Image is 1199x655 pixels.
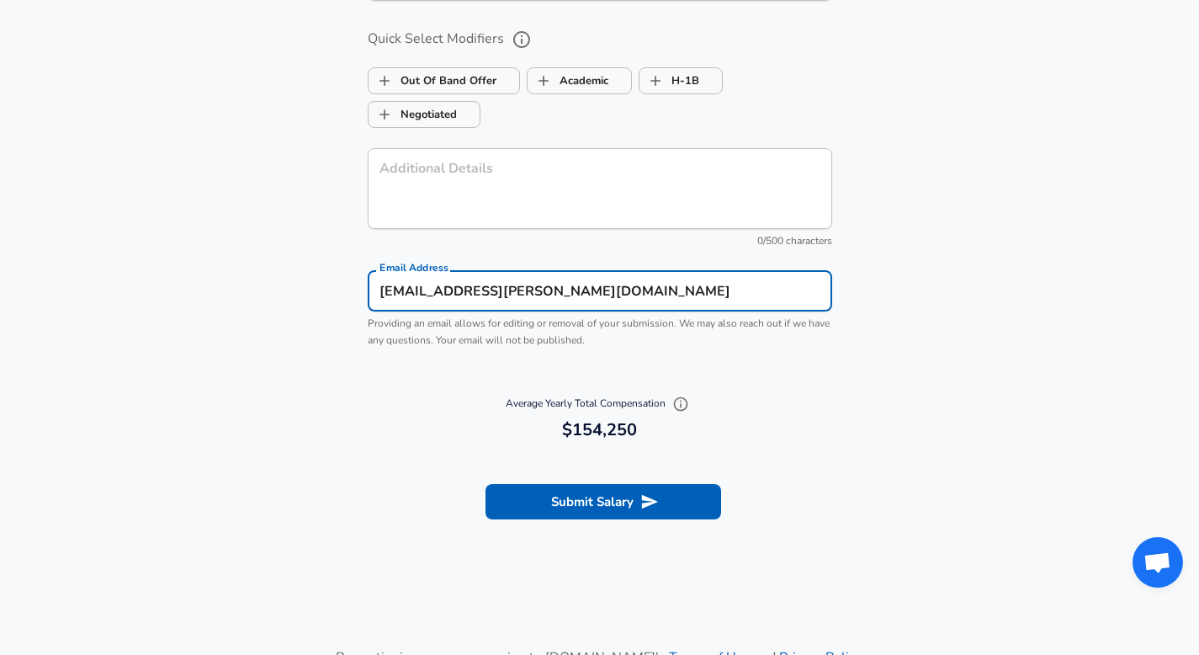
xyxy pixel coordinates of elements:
[369,65,496,97] label: Out Of Band Offer
[639,65,671,97] span: H-1B
[668,391,693,417] button: Explain Total Compensation
[379,263,448,273] label: Email Address
[374,417,825,444] h6: $154,250
[639,67,723,94] button: H-1BH-1B
[368,317,830,347] span: Providing an email allows for editing or removal of your submission. We may also reach out if we ...
[369,65,401,97] span: Out Of Band Offer
[369,99,457,130] label: Negotiated
[368,101,480,128] button: NegotiatedNegotiated
[639,65,699,97] label: H-1B
[485,484,721,519] button: Submit Salary
[368,270,832,312] input: team@levels.fyi
[368,67,520,94] button: Out Of Band OfferOut Of Band Offer
[527,67,632,94] button: AcademicAcademic
[368,25,832,54] label: Quick Select Modifiers
[368,233,832,250] div: 0/500 characters
[507,25,536,54] button: help
[1133,537,1183,588] div: Open chat
[506,397,693,410] span: Average Yearly Total Compensation
[528,65,608,97] label: Academic
[369,99,401,130] span: Negotiated
[528,65,560,97] span: Academic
